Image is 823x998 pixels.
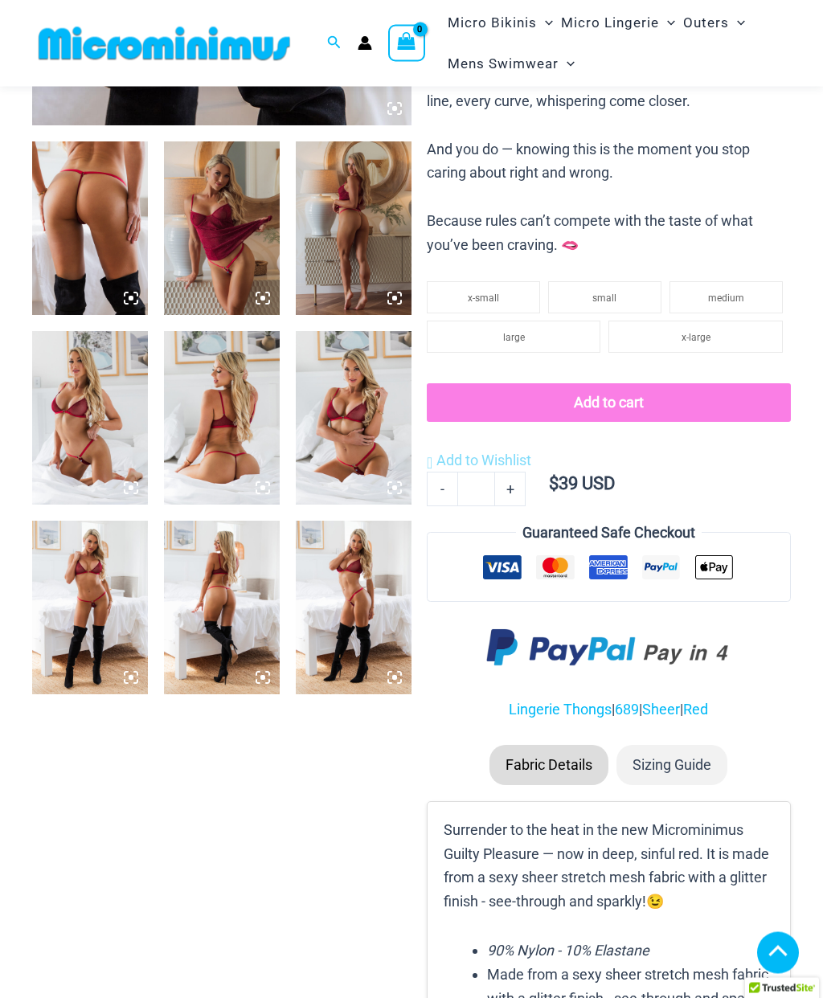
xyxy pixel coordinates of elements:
input: Product quantity [457,472,495,506]
a: OutersMenu ToggleMenu Toggle [679,2,749,43]
img: Guilty Pleasures Red 1260 Slip 689 Micro [296,142,411,316]
span: Add to Wishlist [436,452,531,469]
span: Mens Swimwear [448,43,559,84]
img: MM SHOP LOGO FLAT [32,26,297,62]
p: Surrender to the heat in the new Microminimus Guilty Pleasure — now in deep, sinful red. It is ma... [444,819,774,914]
bdi: 39 USD [549,474,615,494]
span: small [592,293,616,305]
a: Lingerie Thongs [509,701,612,718]
a: - [427,472,457,506]
a: Account icon link [358,36,372,51]
span: Micro Lingerie [561,2,659,43]
img: Guilty Pleasures Red 1045 Bra 689 Micro [32,521,148,695]
span: Outers [683,2,729,43]
img: Guilty Pleasures Red 1045 Bra 689 Micro [296,332,411,505]
img: Guilty Pleasures Red 1045 Bra 689 Micro [164,332,280,505]
span: $ [549,474,559,494]
img: Guilty Pleasures Red 689 Micro [32,142,148,316]
img: Guilty Pleasures Red 1045 Bra 689 Micro [164,521,280,695]
a: + [495,472,526,506]
span: x-large [682,333,710,344]
span: Menu Toggle [659,2,675,43]
a: Red [683,701,708,718]
button: Add to cart [427,384,791,423]
span: medium [708,293,744,305]
em: 90% Nylon - 10% Elastane [487,943,649,959]
span: Menu Toggle [559,43,575,84]
span: large [503,333,525,344]
a: 689 [615,701,639,718]
img: Guilty Pleasures Red 1045 Bra 689 Micro [32,332,148,505]
a: Sheer [642,701,680,718]
a: Micro BikinisMenu ToggleMenu Toggle [444,2,557,43]
li: small [548,282,661,314]
a: View Shopping Cart, empty [388,25,425,62]
span: Micro Bikinis [448,2,537,43]
li: Fabric Details [489,746,608,786]
span: Menu Toggle [537,2,553,43]
span: Menu Toggle [729,2,745,43]
a: Mens SwimwearMenu ToggleMenu Toggle [444,43,579,84]
span: x-small [468,293,499,305]
li: x-small [427,282,540,314]
li: large [427,321,601,354]
li: Sizing Guide [616,746,727,786]
p: | | | [427,698,791,722]
a: Add to Wishlist [427,449,531,473]
a: Micro LingerieMenu ToggleMenu Toggle [557,2,679,43]
li: x-large [608,321,783,354]
legend: Guaranteed Safe Checkout [516,521,702,546]
li: medium [669,282,783,314]
img: Guilty Pleasures Red 1045 Bra 689 Micro [296,521,411,695]
img: Guilty Pleasures Red 1260 Slip 689 Micro [164,142,280,316]
a: Search icon link [327,34,342,54]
